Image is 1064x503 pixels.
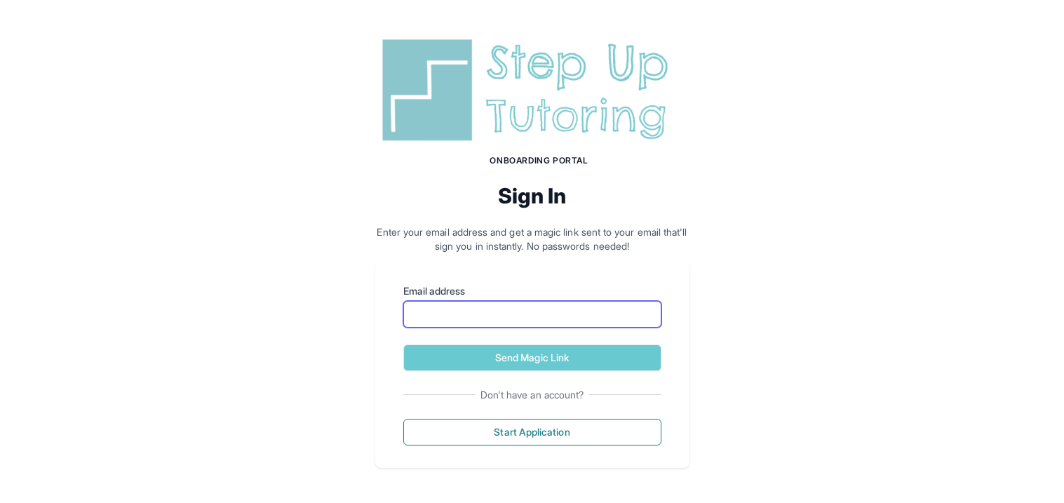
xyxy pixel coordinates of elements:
[403,419,661,445] button: Start Application
[375,225,689,253] p: Enter your email address and get a magic link sent to your email that'll sign you in instantly. N...
[389,155,689,166] h1: Onboarding Portal
[403,284,661,298] label: Email address
[475,388,590,402] span: Don't have an account?
[403,344,661,371] button: Send Magic Link
[375,183,689,208] h2: Sign In
[375,34,689,147] img: Step Up Tutoring horizontal logo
